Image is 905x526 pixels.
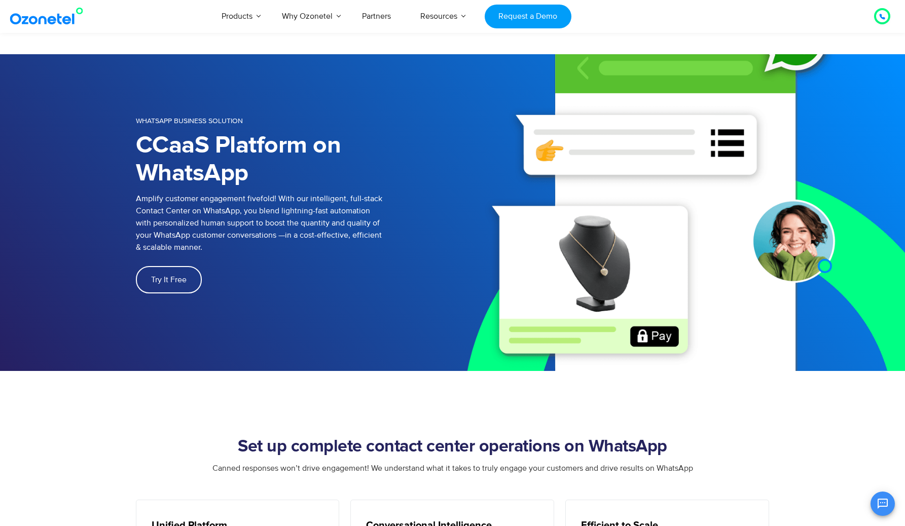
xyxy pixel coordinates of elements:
[871,492,895,516] button: Open chat
[136,437,770,457] h2: Set up complete contact center operations on WhatsApp
[136,266,202,293] a: Try It Free
[136,193,453,253] p: Amplify customer engagement fivefold! With our intelligent, full-stack Contact Center on WhatsApp...
[136,117,243,125] span: WHATSAPP BUSINESS SOLUTION
[485,5,571,28] a: Request a Demo
[212,463,693,473] span: Canned responses won’t drive engagement! We understand what it takes to truly engage your custome...
[151,276,187,284] span: Try It Free
[136,132,453,187] h1: CCaaS Platform on WhatsApp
